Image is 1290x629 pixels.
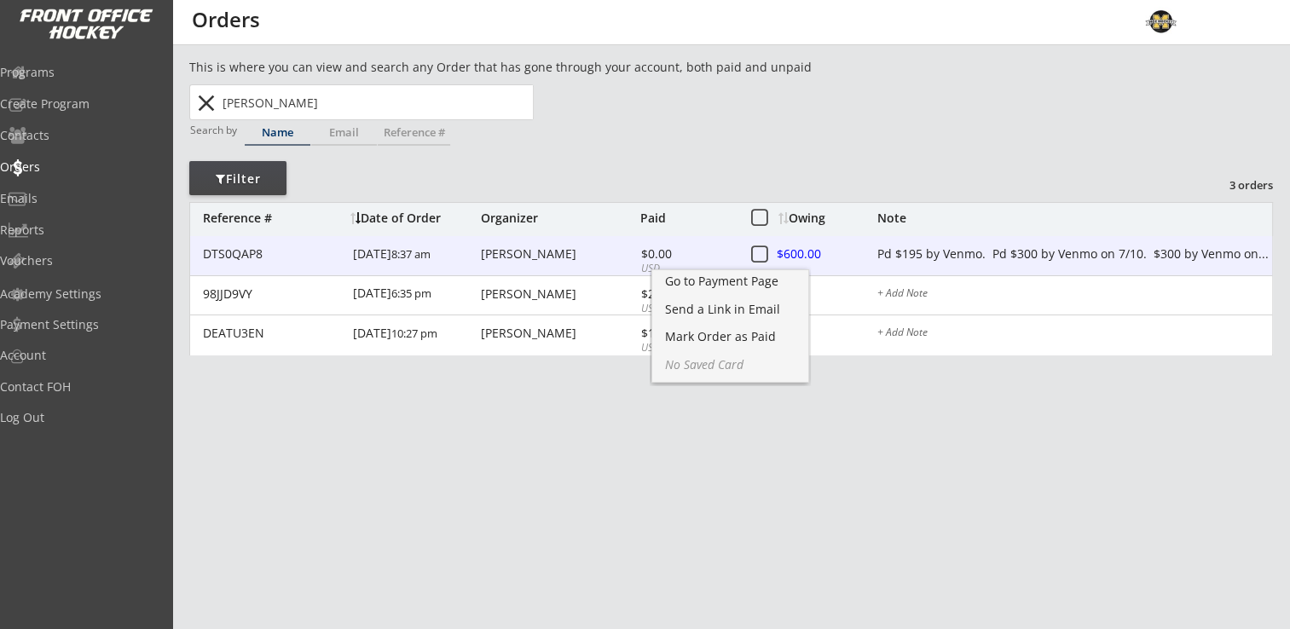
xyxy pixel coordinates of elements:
div: Mark Order as Paid [665,331,795,343]
div: $1,102.99 [641,327,732,339]
div: [DATE] [353,315,477,354]
div: $600.00 [777,248,876,260]
div: $0.00 [641,248,732,260]
div: Name [245,127,310,138]
button: close [192,89,220,117]
div: + Add Note [877,327,1272,341]
div: USD [641,341,732,355]
div: DTS0QAP8 [203,248,343,260]
div: Go to Payment Page [665,275,795,287]
div: Email [311,127,377,138]
div: Reference # [378,127,450,138]
div: [DATE] [353,236,477,274]
div: Date of Order [350,212,477,224]
div: Paid [640,212,732,224]
div: No Saved Card [665,359,795,371]
div: [PERSON_NAME] [481,248,636,260]
div: $2,412.99 [641,288,732,300]
input: Start typing name... [219,85,533,119]
font: 10:27 pm [391,326,437,341]
div: Open popup for option to send email asking for remaining amount [652,298,808,324]
div: Organizer [481,212,636,224]
div: Note [877,212,1272,224]
div: [DATE] [353,276,477,314]
div: Filter [189,170,286,188]
div: 98JJD9VY [203,288,343,300]
font: 6:35 pm [391,286,431,301]
a: Go to Payment Page [652,270,808,296]
div: USD [641,262,732,276]
font: 8:37 am [391,246,431,262]
div: This is where you can view and search any Order that has gone through your account, both paid and... [189,59,909,76]
div: Search by [190,124,239,136]
div: DEATU3EN [203,327,343,339]
div: + Add Note [877,288,1272,302]
div: Owing [778,212,876,224]
div: If they have paid you through cash, check, online transfer, etc. [652,326,808,351]
div: [PERSON_NAME] [481,288,636,300]
div: USD [641,302,732,316]
div: Send a Link in Email [665,303,795,315]
div: Reference # [203,212,342,224]
div: Pd $195 by Venmo. Pd $300 by Venmo on 7/10. $300 by Venmo on... [877,248,1272,262]
div: 3 orders [1184,177,1273,193]
div: [PERSON_NAME] [481,327,636,339]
